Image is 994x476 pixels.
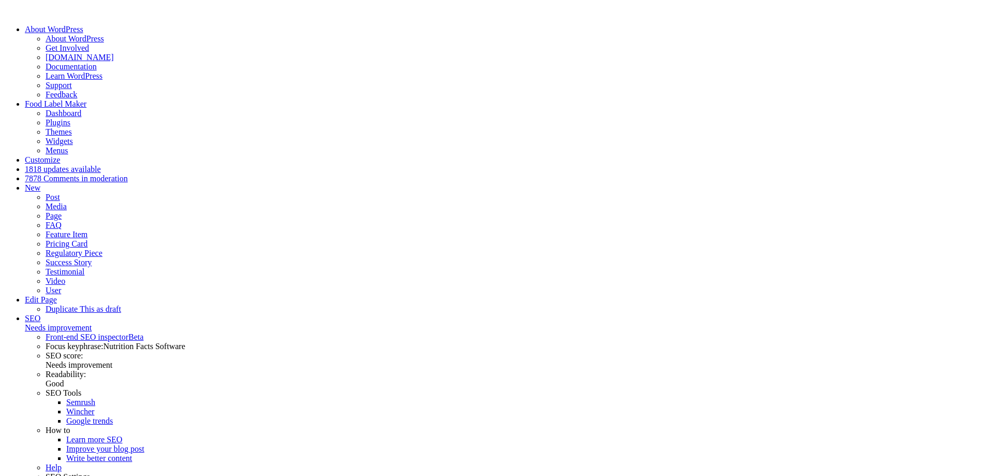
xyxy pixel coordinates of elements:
[66,444,144,453] a: Improve your blog post
[46,258,92,267] a: Success Story
[66,454,132,463] a: Write better content
[66,416,113,425] a: Google trends
[25,295,57,304] a: Edit Page
[46,90,77,99] a: Feedback
[46,426,990,435] div: How to
[46,44,89,52] a: Get Involved
[25,165,33,174] span: 18
[46,277,65,285] a: Video
[46,379,990,388] div: Good
[25,183,40,192] span: New
[25,193,990,295] ul: New
[46,211,62,220] a: Page
[25,314,40,323] span: SEO
[104,342,185,351] span: Nutrition Facts Software
[128,333,143,341] span: Beta
[46,286,61,295] a: User
[46,221,62,229] a: FAQ
[46,342,990,351] div: Focus keyphrase:
[25,174,33,183] span: 78
[46,249,103,257] a: Regulatory Piece
[46,81,72,90] a: Support
[46,351,990,370] div: SEO score:
[46,463,62,472] a: Help
[46,202,67,211] a: Media
[46,137,73,146] a: Widgets
[25,34,990,53] ul: About WordPress
[46,62,97,71] a: Documentation
[25,25,83,34] span: About WordPress
[66,398,95,407] a: Semrush
[46,53,114,62] a: [DOMAIN_NAME]
[25,323,990,333] div: Needs improvement
[46,379,64,388] span: Good
[46,193,60,201] a: Post
[25,109,990,127] ul: Food Label Maker
[46,71,103,80] a: Learn WordPress
[46,370,990,388] div: Readability:
[33,165,101,174] span: 18 updates available
[66,407,94,416] a: Wincher
[25,127,990,155] ul: Food Label Maker
[66,435,122,444] a: Learn more SEO
[46,360,990,370] div: Needs improvement
[46,305,121,313] a: Duplicate This as draft
[46,118,70,127] a: Plugins
[25,323,92,332] span: Needs improvement
[25,53,990,99] ul: About WordPress
[25,155,60,164] a: Customize
[46,333,143,341] a: Front-end SEO inspector
[46,34,104,43] a: About WordPress
[33,174,128,183] span: 78 Comments in moderation
[46,230,87,239] a: Feature Item
[46,267,84,276] a: Testimonial
[46,127,72,136] a: Themes
[46,388,990,398] div: SEO Tools
[25,99,86,108] a: Food Label Maker
[46,146,68,155] a: Menus
[46,109,81,118] a: Dashboard
[46,239,87,248] a: Pricing Card
[46,360,112,369] span: Needs improvement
